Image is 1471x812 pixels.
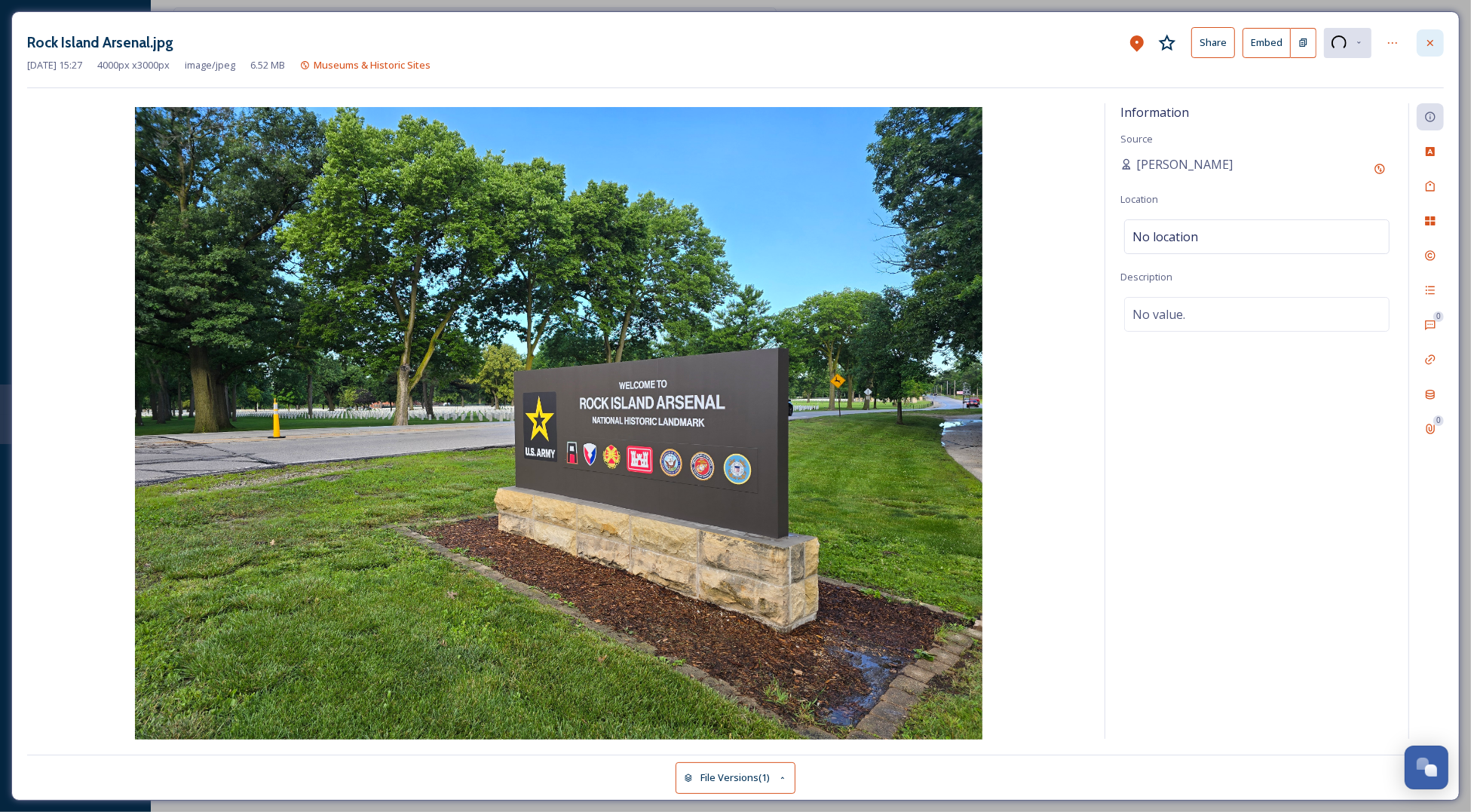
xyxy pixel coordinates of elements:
[27,32,173,54] h3: Rock Island Arsenal.jpg
[1433,311,1444,322] div: 0
[314,58,431,72] span: Museums & Historic Sites
[1433,415,1444,426] div: 0
[1136,155,1233,173] span: [PERSON_NAME]
[1120,104,1189,121] span: Information
[1120,192,1158,206] span: Location
[27,58,82,72] span: [DATE] 15:27
[250,58,285,72] span: 6.52 MB
[97,58,170,72] span: 4000 px x 3000 px
[1132,228,1198,246] span: No location
[1120,132,1153,146] span: Source
[1191,27,1235,58] button: Share
[676,762,796,793] button: File Versions(1)
[1243,28,1291,58] button: Embed
[1405,746,1448,789] button: Open Chat
[1132,305,1185,323] span: No value.
[1120,270,1172,283] span: Description
[27,107,1089,743] img: Rock%20Island%20Arsenal.jpg
[185,58,235,72] span: image/jpeg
